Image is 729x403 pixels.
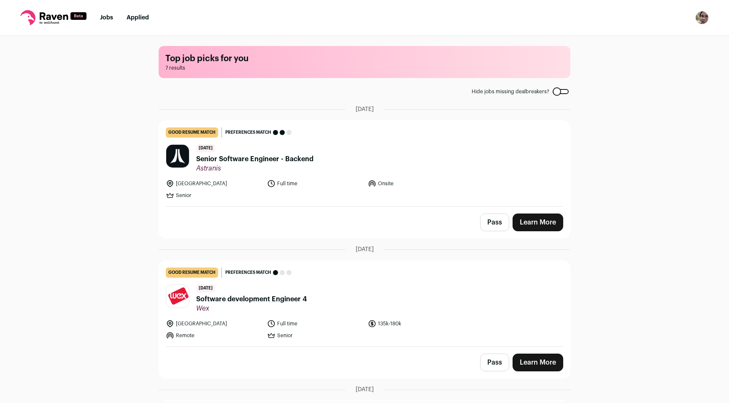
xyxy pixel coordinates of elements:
[196,294,307,304] span: Software development Engineer 4
[196,144,215,152] span: [DATE]
[127,15,149,21] a: Applied
[225,268,271,277] span: Preferences match
[480,214,509,231] button: Pass
[267,319,363,328] li: Full time
[368,319,464,328] li: 135k-180k
[166,319,262,328] li: [GEOGRAPHIC_DATA]
[196,164,313,173] span: Astranis
[472,88,549,95] span: Hide jobs missing dealbreakers?
[166,179,262,188] li: [GEOGRAPHIC_DATA]
[166,145,189,168] img: 68dba3bc9081990c846d57715f42b135dbd5ff374773d5804bb4299eade37f18.jpg
[165,65,564,71] span: 7 results
[368,179,464,188] li: Onsite
[356,245,374,254] span: [DATE]
[166,127,218,138] div: good resume match
[695,11,709,24] img: 12985765-medium_jpg
[513,354,563,371] a: Learn More
[159,121,570,206] a: good resume match Preferences match [DATE] Senior Software Engineer - Backend Astranis [GEOGRAPHI...
[196,154,313,164] span: Senior Software Engineer - Backend
[166,287,189,306] img: 6ab67cd2cf17fd0d0cc382377698315955706a931088c98580e57bcffc808660.jpg
[695,11,709,24] button: Open dropdown
[100,15,113,21] a: Jobs
[159,261,570,346] a: good resume match Preferences match [DATE] Software development Engineer 4 Wex [GEOGRAPHIC_DATA] ...
[513,214,563,231] a: Learn More
[166,191,262,200] li: Senior
[196,284,215,292] span: [DATE]
[166,331,262,340] li: Remote
[165,53,564,65] h1: Top job picks for you
[166,268,218,278] div: good resume match
[267,179,363,188] li: Full time
[480,354,509,371] button: Pass
[196,304,307,313] span: Wex
[356,385,374,394] span: [DATE]
[356,105,374,114] span: [DATE]
[225,128,271,137] span: Preferences match
[267,331,363,340] li: Senior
